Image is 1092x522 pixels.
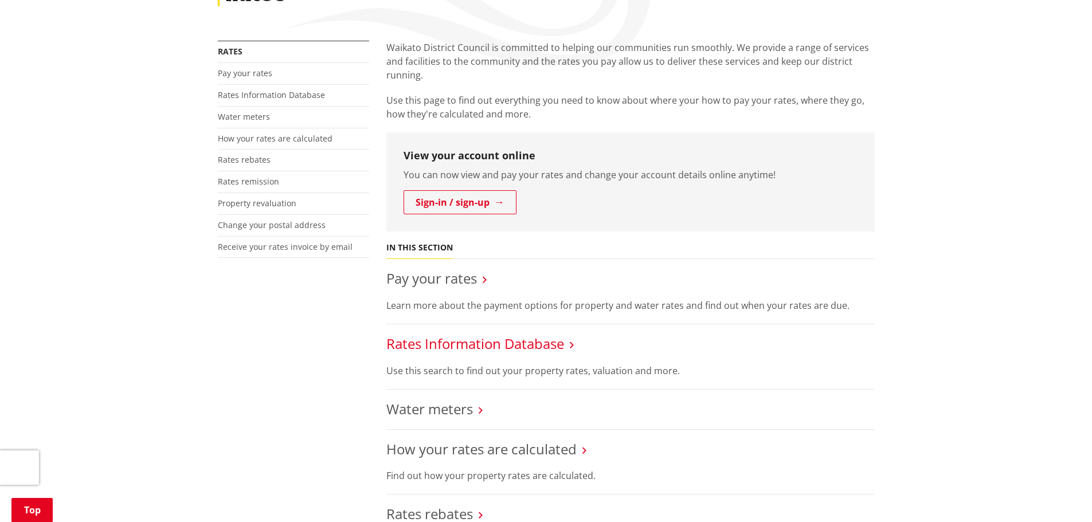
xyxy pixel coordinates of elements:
iframe: Messenger Launcher [1039,474,1081,515]
a: Pay your rates [218,68,272,79]
a: Rates remission [218,176,279,187]
p: Use this page to find out everything you need to know about where your how to pay your rates, whe... [386,93,875,121]
a: How your rates are calculated [218,133,332,144]
a: Water meters [386,399,473,418]
h3: View your account online [404,150,858,162]
a: Receive your rates invoice by email [218,241,353,252]
p: Waikato District Council is committed to helping our communities run smoothly. We provide a range... [386,41,875,82]
p: Find out how your property rates are calculated. [386,469,875,482]
a: Pay your rates [386,269,477,288]
p: Use this search to find out your property rates, valuation and more. [386,364,875,378]
a: Rates rebates [218,154,271,165]
a: Top [11,498,53,522]
a: Property revaluation [218,198,296,209]
p: Learn more about the payment options for property and water rates and find out when your rates ar... [386,299,875,312]
a: Rates [218,46,242,57]
p: You can now view and pay your rates and change your account details online anytime! [404,168,858,182]
a: Change your postal address [218,219,326,230]
h5: In this section [386,243,453,253]
a: Sign-in / sign-up [404,190,516,214]
a: How your rates are calculated [386,439,577,458]
a: Rates Information Database [386,334,564,353]
a: Rates Information Database [218,89,325,100]
a: Water meters [218,111,270,122]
